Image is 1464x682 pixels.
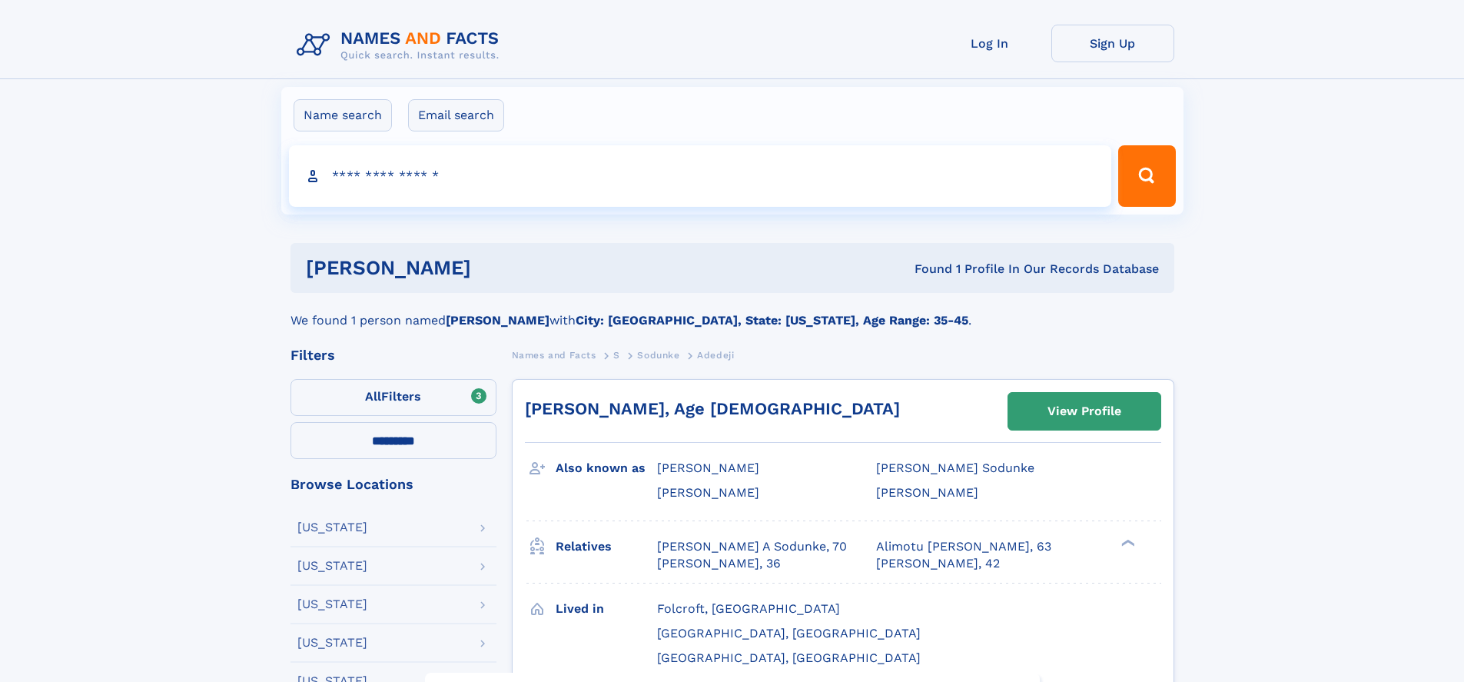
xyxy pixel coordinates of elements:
[613,350,620,361] span: S
[297,560,367,572] div: [US_STATE]
[289,145,1112,207] input: search input
[297,521,367,534] div: [US_STATE]
[637,345,679,364] a: Sodunke
[657,626,921,640] span: [GEOGRAPHIC_DATA], [GEOGRAPHIC_DATA]
[657,485,759,500] span: [PERSON_NAME]
[1118,145,1175,207] button: Search Button
[297,598,367,610] div: [US_STATE]
[446,313,549,328] b: [PERSON_NAME]
[613,345,620,364] a: S
[290,25,512,66] img: Logo Names and Facts
[657,601,840,616] span: Folcroft, [GEOGRAPHIC_DATA]
[657,650,921,665] span: [GEOGRAPHIC_DATA], [GEOGRAPHIC_DATA]
[697,350,734,361] span: Adedeji
[556,455,657,481] h3: Also known as
[928,25,1051,62] a: Log In
[306,258,693,278] h1: [PERSON_NAME]
[290,348,496,362] div: Filters
[297,637,367,649] div: [US_STATE]
[876,485,978,500] span: [PERSON_NAME]
[290,293,1174,330] div: We found 1 person named with .
[876,538,1051,555] a: Alimotu [PERSON_NAME], 63
[290,379,496,416] label: Filters
[657,555,781,572] a: [PERSON_NAME], 36
[1051,25,1174,62] a: Sign Up
[294,99,392,131] label: Name search
[657,538,847,555] a: [PERSON_NAME] A Sodunke, 70
[556,534,657,560] h3: Relatives
[1008,393,1160,430] a: View Profile
[556,596,657,622] h3: Lived in
[876,555,1000,572] a: [PERSON_NAME], 42
[525,399,900,418] a: [PERSON_NAME], Age [DEMOGRAPHIC_DATA]
[876,461,1034,475] span: [PERSON_NAME] Sodunke
[692,261,1159,278] div: Found 1 Profile In Our Records Database
[290,477,496,491] div: Browse Locations
[365,389,381,404] span: All
[657,461,759,475] span: [PERSON_NAME]
[1117,537,1136,547] div: ❯
[1047,394,1121,429] div: View Profile
[408,99,504,131] label: Email search
[576,313,968,328] b: City: [GEOGRAPHIC_DATA], State: [US_STATE], Age Range: 35-45
[637,350,679,361] span: Sodunke
[512,345,596,364] a: Names and Facts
